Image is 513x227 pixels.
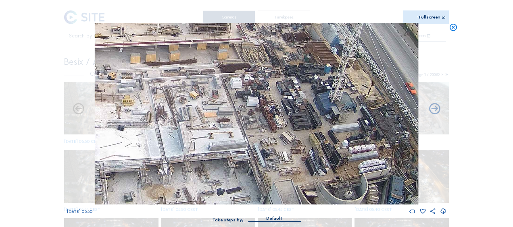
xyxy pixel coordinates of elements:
span: [DATE] 06:50 [67,209,92,214]
div: Take steps by: [213,218,243,222]
img: Image [95,23,418,204]
div: Fullscreen [419,15,440,20]
i: Back [428,103,441,116]
i: Forward [72,103,85,116]
div: Default [248,215,300,221]
div: Default [266,215,282,222]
